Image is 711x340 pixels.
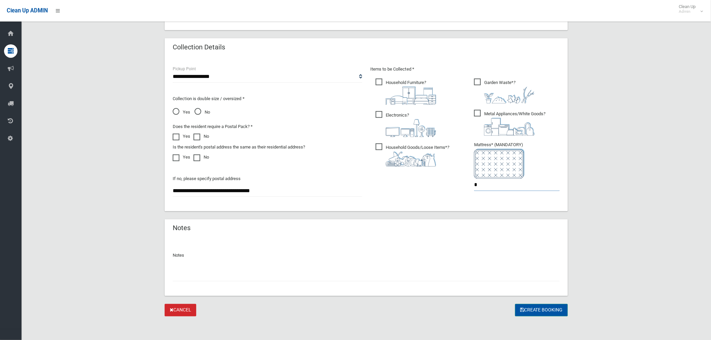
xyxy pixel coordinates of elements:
[173,175,241,183] label: If no, please specify postal address
[484,111,545,136] i: ?
[474,79,535,103] span: Garden Waste*
[370,65,560,73] p: Items to be Collected *
[194,132,209,140] label: No
[195,108,210,116] span: No
[484,118,535,136] img: 36c1b0289cb1767239cdd3de9e694f19.png
[173,123,253,131] label: Does the resident require a Postal Pack? *
[474,142,560,179] span: Mattress* (MANDATORY)
[386,87,436,105] img: aa9efdbe659d29b613fca23ba79d85cb.png
[173,252,560,260] p: Notes
[386,119,436,137] img: 394712a680b73dbc3d2a6a3a7ffe5a07.png
[386,80,436,105] i: ?
[386,152,436,167] img: b13cc3517677393f34c0a387616ef184.png
[679,9,696,14] small: Admin
[173,108,190,116] span: Yes
[7,7,48,14] span: Clean Up ADMIN
[386,113,436,137] i: ?
[165,222,199,235] header: Notes
[484,87,535,103] img: 4fd8a5c772b2c999c83690221e5242e0.png
[676,4,703,14] span: Clean Up
[173,132,190,140] label: Yes
[165,304,196,316] a: Cancel
[173,95,362,103] p: Collection is double size / oversized *
[376,79,436,105] span: Household Furniture
[376,111,436,137] span: Electronics
[484,80,535,103] i: ?
[173,153,190,161] label: Yes
[376,143,449,167] span: Household Goods/Loose Items*
[474,149,525,179] img: e7408bece873d2c1783593a074e5cb2f.png
[515,304,568,316] button: Create Booking
[474,110,545,136] span: Metal Appliances/White Goods
[165,41,233,54] header: Collection Details
[386,145,449,167] i: ?
[173,143,305,151] label: Is the resident's postal address the same as their residential address?
[194,153,209,161] label: No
